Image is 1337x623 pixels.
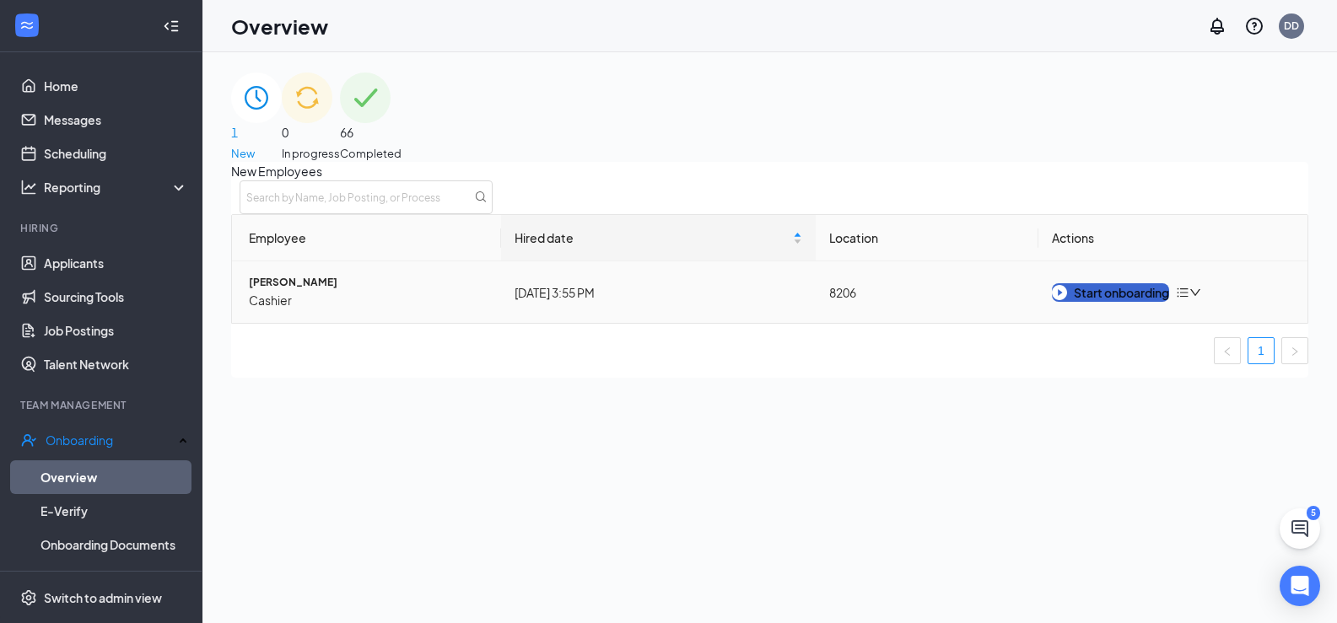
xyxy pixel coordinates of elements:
div: Reporting [44,179,189,196]
div: Team Management [20,398,185,412]
a: Scheduling [44,137,188,170]
span: New [231,145,282,162]
th: Employee [232,215,501,261]
button: left [1214,337,1241,364]
svg: ChatActive [1290,518,1310,539]
svg: QuestionInfo [1244,16,1264,36]
button: Start onboarding [1052,283,1169,302]
input: Search by Name, Job Posting, or Process [240,180,493,214]
span: Hired date [515,228,790,247]
div: [DATE] 3:55 PM [515,283,802,302]
svg: WorkstreamLogo [19,17,35,34]
span: Cashier [249,291,488,309]
span: 1 [231,123,282,142]
a: Applicants [44,246,188,280]
li: Previous Page [1214,337,1241,364]
span: down [1189,287,1201,298]
a: Messages [44,103,188,137]
span: right [1290,346,1300,357]
li: 1 [1248,337,1275,364]
div: 5 [1307,506,1320,520]
svg: Collapse [163,18,180,35]
div: DD [1284,19,1299,33]
span: Completed [340,145,402,162]
span: bars [1176,286,1189,299]
svg: Analysis [20,179,37,196]
span: 0 [282,123,340,142]
div: Hiring [20,221,185,235]
span: In progress [282,145,340,162]
a: 1 [1248,338,1274,363]
a: Activity log [40,561,188,595]
span: New Employees [231,162,1308,180]
div: Onboarding [46,432,174,448]
svg: Notifications [1207,16,1227,36]
a: Overview [40,460,188,494]
h1: Overview [231,12,328,40]
span: left [1222,346,1232,357]
span: [PERSON_NAME] [249,275,488,291]
button: ChatActive [1280,508,1320,549]
th: Actions [1038,215,1307,261]
a: Sourcing Tools [44,280,188,314]
svg: UserCheck [20,432,37,448]
a: Talent Network [44,347,188,381]
a: Onboarding Documents [40,528,188,561]
a: E-Verify [40,494,188,528]
th: Location [816,215,1038,261]
li: Next Page [1281,337,1308,364]
span: 66 [340,123,402,142]
a: Home [44,69,188,103]
button: right [1281,337,1308,364]
svg: Settings [20,589,37,606]
div: Switch to admin view [44,589,162,606]
div: Open Intercom Messenger [1280,566,1320,606]
a: Job Postings [44,314,188,347]
td: 8206 [816,261,1038,323]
